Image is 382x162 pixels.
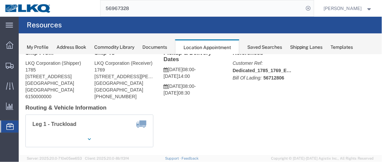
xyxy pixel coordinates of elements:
[271,156,374,161] span: Copyright © [DATE]-[DATE] Agistix Inc., All Rights Reserved
[324,4,373,12] button: [PERSON_NAME]
[165,156,182,160] a: Support
[324,5,362,12] span: Krisann Metzger
[85,156,129,160] span: Client: 2025.20.0-8b113f4
[101,0,304,16] input: Search for shipment number, reference number
[182,156,199,160] a: Feedback
[5,3,51,13] img: logo
[27,17,62,33] h4: Resources
[19,54,382,155] iframe: FS Legacy Container
[247,44,282,51] div: Saved Searches
[27,44,48,51] div: My Profile
[290,44,323,51] div: Shipping Lanes
[94,44,134,51] div: Commodity Library
[27,156,82,160] span: Server: 2025.20.0-710e05ee653
[175,39,239,55] div: Location Appointment
[56,44,86,51] div: Address Book
[142,44,167,51] div: Documents
[331,44,353,51] div: Templates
